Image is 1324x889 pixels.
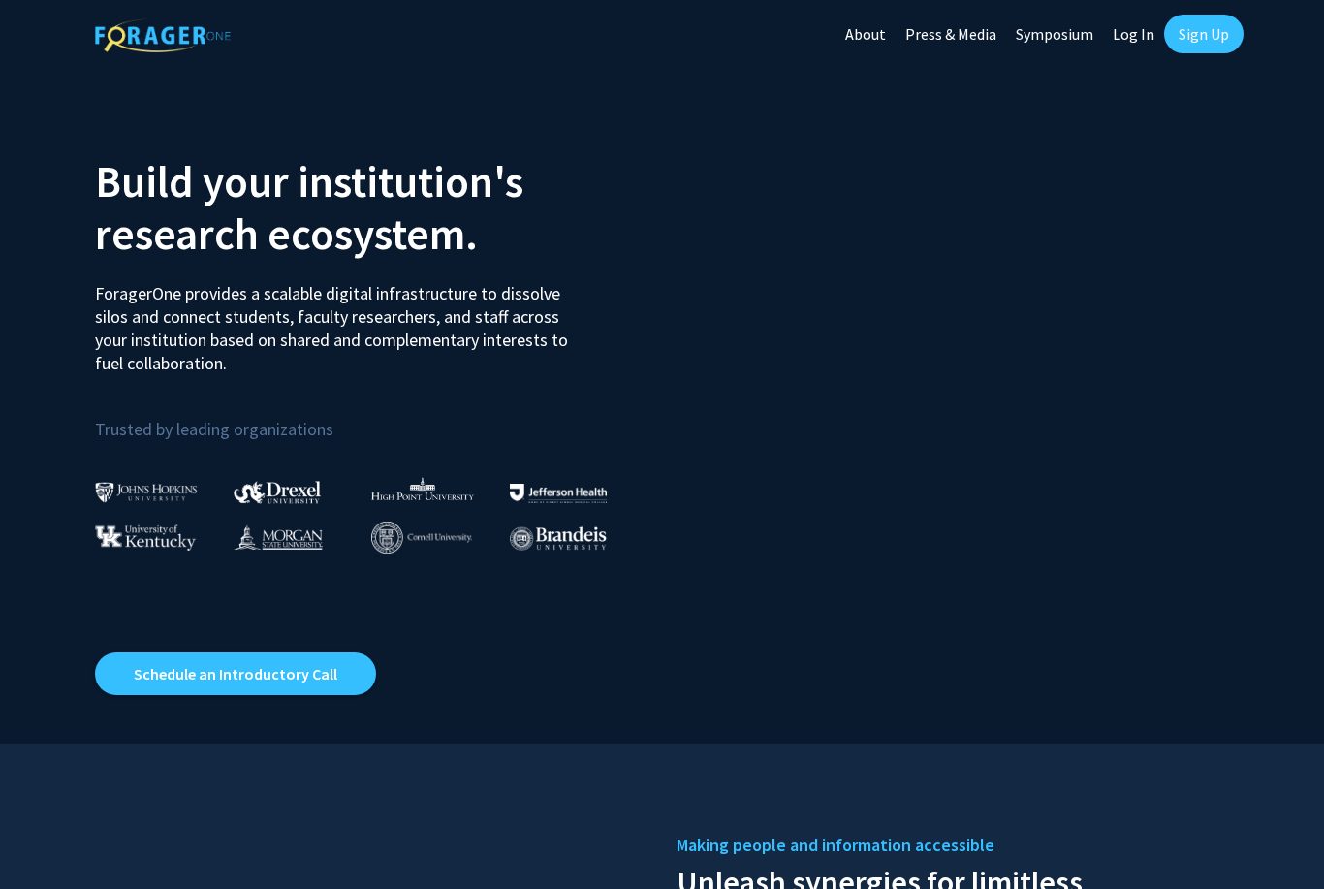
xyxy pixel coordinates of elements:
[510,526,607,551] img: Brandeis University
[95,391,647,444] p: Trusted by leading organizations
[234,481,321,503] img: Drexel University
[95,18,231,52] img: ForagerOne Logo
[1164,15,1244,53] a: Sign Up
[95,652,376,695] a: Opens in a new tab
[371,522,472,554] img: Cornell University
[234,524,323,550] img: Morgan State University
[371,477,474,500] img: High Point University
[95,482,198,502] img: Johns Hopkins University
[510,484,607,502] img: Thomas Jefferson University
[95,268,582,375] p: ForagerOne provides a scalable digital infrastructure to dissolve silos and connect students, fac...
[95,155,647,260] h2: Build your institution's research ecosystem.
[95,524,196,551] img: University of Kentucky
[677,831,1229,860] h5: Making people and information accessible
